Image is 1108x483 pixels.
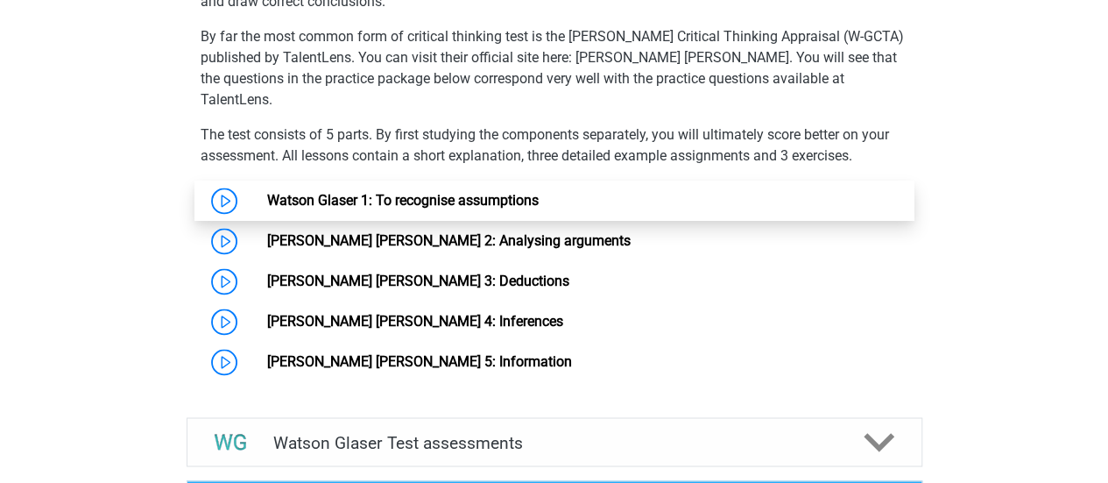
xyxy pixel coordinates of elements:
h4: Watson Glaser Test assessments [273,432,836,452]
a: Watson Glaser 1: To recognise assumptions [267,192,539,209]
a: [PERSON_NAME] [PERSON_NAME] 5: Information [267,353,572,370]
a: assessments Watson Glaser Test assessments [180,417,929,466]
a: [PERSON_NAME] [PERSON_NAME] 2: Analysing arguments [267,232,631,249]
a: [PERSON_NAME] [PERSON_NAME] 4: Inferences [267,313,563,330]
a: [PERSON_NAME] [PERSON_NAME] 3: Deductions [267,273,569,289]
p: The test consists of 5 parts. By first studying the components separately, you will ultimately sc... [201,124,908,167]
img: watson glaser test assessments [208,420,253,465]
p: By far the most common form of critical thinking test is the [PERSON_NAME] Critical Thinking Appr... [201,26,908,110]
